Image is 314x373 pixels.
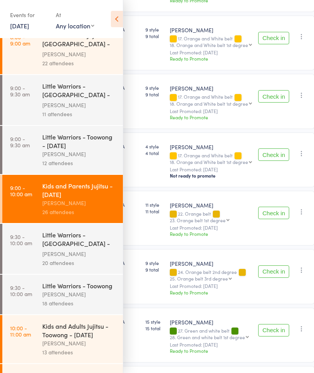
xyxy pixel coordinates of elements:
span: 9 total [145,33,164,39]
time: 10:00 - 11:00 am [10,325,31,337]
small: Last Promoted: [DATE] [170,283,252,289]
div: Ready to Promote [170,289,252,296]
div: Kids and Parents Jujitsu - [DATE] [42,181,116,199]
span: 15 style [145,318,164,325]
span: 9 style [145,84,164,91]
div: [PERSON_NAME] [42,290,116,299]
a: [DATE] [10,21,29,30]
time: 9:30 - 10:00 am [10,284,32,297]
div: 22 attendees [42,59,116,68]
button: Check in [258,148,289,161]
div: N/A [117,26,139,33]
small: Last Promoted: [DATE] [170,167,252,172]
time: 9:30 - 10:00 am [10,234,32,246]
time: 9:00 - 10:00 am [10,185,32,197]
div: 13 attendees [42,348,116,357]
a: 10:00 -11:00 amKids and Adults Jujitsu - Toowong - [DATE][PERSON_NAME]13 attendees [2,315,123,363]
span: 9 total [145,266,164,273]
div: 18. Orange and White belt 1st degree [170,101,248,106]
div: 26 attendees [42,207,116,216]
div: 22. Orange belt [170,211,252,223]
small: Last Promoted: [DATE] [170,108,252,114]
div: N/A [117,143,139,150]
div: [PERSON_NAME] [170,260,252,267]
div: 27. Green and white belt [170,328,252,340]
div: Not ready to promote [170,173,252,179]
div: [PERSON_NAME] [170,201,252,209]
div: Any location [56,21,94,30]
a: 8:00 -9:00 amAdults and Kids Jujitsu - [GEOGRAPHIC_DATA] - [GEOGRAPHIC_DATA]...[PERSON_NAME]22 at... [2,24,123,74]
a: 9:00 -9:30 amLittle Warriors - Toowong - [DATE][PERSON_NAME]12 attendees [2,126,123,174]
button: Check in [258,207,289,219]
div: Little Warriors - [GEOGRAPHIC_DATA] - [DATE] [42,230,116,249]
div: Events for [10,9,48,21]
div: [PERSON_NAME] [42,150,116,159]
div: Adults and Kids Jujitsu - [GEOGRAPHIC_DATA] - [GEOGRAPHIC_DATA]... [42,31,116,50]
div: 12 attendees [42,159,116,167]
div: 23. Orange belt 1st degree [170,218,226,223]
span: 4 style [145,143,164,150]
div: 25. Orange belt 3rd degree [170,276,228,281]
a: 9:00 -10:00 amKids and Parents Jujitsu - [DATE][PERSON_NAME]26 attendees [2,175,123,223]
div: [PERSON_NAME] [42,339,116,348]
span: 9 style [145,260,164,266]
div: [PERSON_NAME] [42,199,116,207]
button: Check in [258,324,289,336]
div: 24. Orange belt 2nd degree [170,269,252,281]
button: Check in [258,90,289,103]
div: 11 attendees [42,110,116,119]
span: 15 total [145,325,164,331]
div: 28. Green and white belt 1st degree [170,335,245,340]
div: 17. Orange and White belt [170,36,252,47]
span: 9 style [145,26,164,33]
div: [PERSON_NAME] [170,26,252,34]
div: Ready to Promote [170,347,252,354]
small: Last Promoted: [DATE] [170,342,252,347]
div: Ready to Promote [170,55,252,62]
div: 20 attendees [42,258,116,267]
div: Ready to Promote [170,230,252,237]
div: 17. Orange and White belt [170,94,252,106]
div: Little Warriors - Toowong - [DATE] [42,132,116,150]
div: Ready to Promote [170,114,252,120]
div: At [56,9,94,21]
div: [PERSON_NAME] [170,84,252,92]
div: Kids and Adults Jujitsu - Toowong - [DATE] [42,322,116,339]
div: N/A [117,201,139,208]
span: 9 total [145,91,164,98]
span: 11 style [145,201,164,208]
a: 9:30 -10:00 amLittle Warriors - Toowong[PERSON_NAME]18 attendees [2,275,123,314]
time: 9:00 - 9:30 am [10,85,30,97]
div: [PERSON_NAME] [42,101,116,110]
div: [PERSON_NAME] [42,50,116,59]
button: Check in [258,265,289,278]
div: Little Warriors - [GEOGRAPHIC_DATA] - [DATE] [42,82,116,101]
div: 18. Orange and White belt 1st degree [170,42,248,47]
button: Check in [258,32,289,44]
div: [PERSON_NAME] [170,143,252,151]
a: 9:00 -9:30 amLittle Warriors - [GEOGRAPHIC_DATA] - [DATE][PERSON_NAME]11 attendees [2,75,123,125]
div: 17. Orange and White belt [170,153,252,164]
div: [PERSON_NAME] [170,318,252,326]
div: N/A [117,318,139,325]
span: 11 total [145,208,164,214]
div: Little Warriors - Toowong [42,281,116,290]
div: 18 attendees [42,299,116,308]
div: N/A [117,84,139,91]
small: Last Promoted: [DATE] [170,50,252,55]
a: 9:30 -10:00 amLittle Warriors - [GEOGRAPHIC_DATA] - [DATE][PERSON_NAME]20 attendees [2,224,123,274]
div: N/A [117,260,139,266]
time: 9:00 - 9:30 am [10,136,30,148]
div: [PERSON_NAME] [42,249,116,258]
small: Last Promoted: [DATE] [170,225,252,230]
div: 18. Orange and White belt 1st degree [170,159,248,164]
time: 8:00 - 9:00 am [10,34,30,46]
span: 4 total [145,150,164,156]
